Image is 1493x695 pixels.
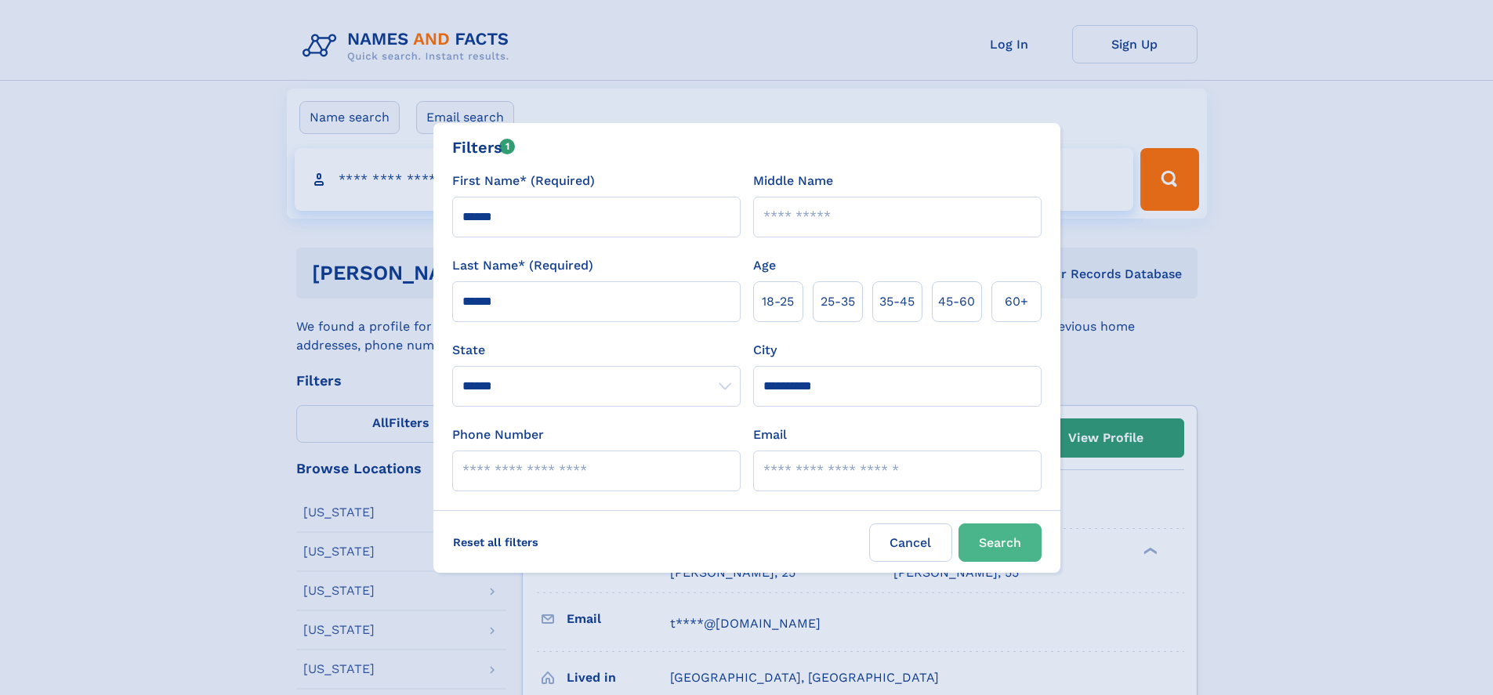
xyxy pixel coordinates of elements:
[1005,292,1028,311] span: 60+
[452,425,544,444] label: Phone Number
[753,341,777,360] label: City
[869,523,952,562] label: Cancel
[753,425,787,444] label: Email
[938,292,975,311] span: 45‑60
[452,172,595,190] label: First Name* (Required)
[452,136,516,159] div: Filters
[762,292,794,311] span: 18‑25
[879,292,915,311] span: 35‑45
[753,172,833,190] label: Middle Name
[958,523,1042,562] button: Search
[821,292,855,311] span: 25‑35
[452,341,741,360] label: State
[443,523,549,561] label: Reset all filters
[753,256,776,275] label: Age
[452,256,593,275] label: Last Name* (Required)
